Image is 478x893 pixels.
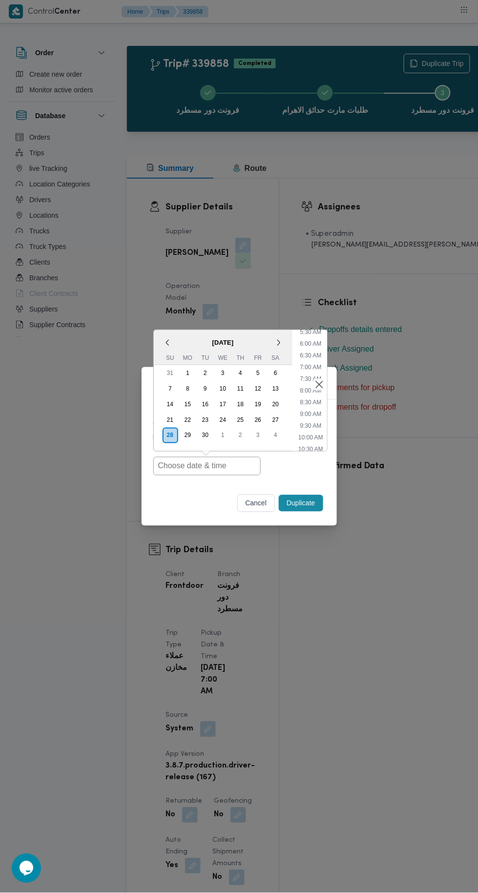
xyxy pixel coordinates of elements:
div: Choose Saturday, September 27th, 2025 [268,412,283,428]
li: 10:30 AM [294,444,327,454]
li: 10:00 AM [294,433,327,442]
li: 9:30 AM [296,421,325,431]
div: Choose Wednesday, September 17th, 2025 [215,396,230,412]
div: Choose Thursday, October 2nd, 2025 [232,428,248,443]
ul: Time [294,330,327,451]
div: Choose Monday, September 22nd, 2025 [180,412,195,428]
div: Choose Sunday, September 28th, 2025 [162,428,178,443]
div: Choose Saturday, September 20th, 2025 [268,396,283,412]
button: Closes this modal window [313,379,325,391]
li: 9:00 AM [296,409,325,419]
div: Choose Thursday, September 18th, 2025 [232,396,248,412]
div: Choose Friday, October 3rd, 2025 [250,428,266,443]
div: Choose Monday, September 15th, 2025 [180,396,195,412]
div: Choose Monday, September 29th, 2025 [180,428,195,443]
iframe: chat widget [10,854,41,883]
div: Choose Sunday, September 21st, 2025 [162,412,178,428]
div: month 2025-09 [161,365,284,443]
button: cancel [237,495,275,512]
button: Duplicate [279,495,323,512]
div: Choose Friday, September 19th, 2025 [250,396,266,412]
div: Choose Thursday, September 25th, 2025 [232,412,248,428]
div: Choose Tuesday, September 16th, 2025 [197,396,213,412]
div: Choose Sunday, September 14th, 2025 [162,396,178,412]
div: Choose Tuesday, September 23rd, 2025 [197,412,213,428]
div: Choose Wednesday, September 24th, 2025 [215,412,230,428]
input: Choose date & time [153,457,261,476]
div: Choose Wednesday, October 1st, 2025 [215,428,230,443]
div: Choose Saturday, October 4th, 2025 [268,428,283,443]
div: Choose Friday, September 26th, 2025 [250,412,266,428]
div: Choose Tuesday, September 30th, 2025 [197,428,213,443]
